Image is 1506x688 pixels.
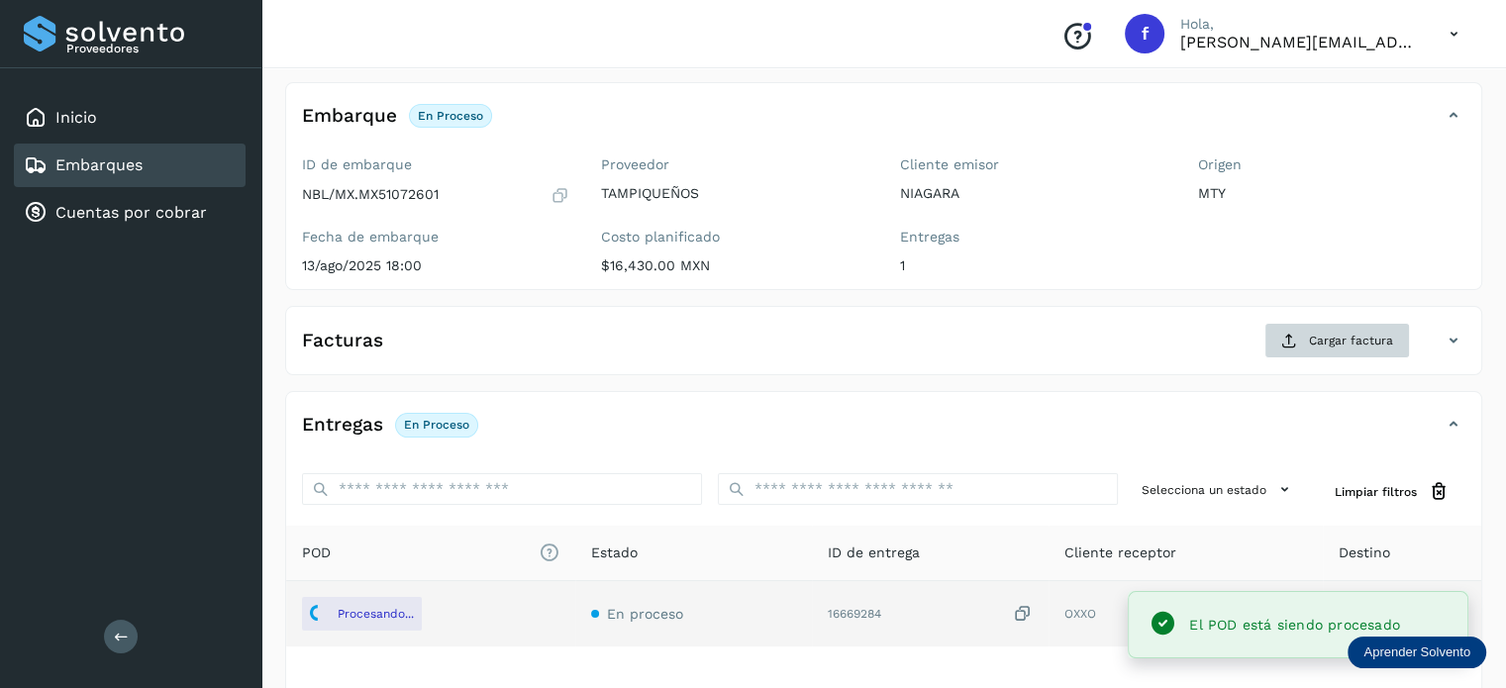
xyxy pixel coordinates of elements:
div: FacturasCargar factura [286,323,1481,374]
div: Embarques [14,144,246,187]
div: Cuentas por cobrar [14,191,246,235]
p: Hola, [1180,16,1418,33]
span: Cliente receptor [1064,542,1176,563]
span: Limpiar filtros [1335,483,1417,501]
div: EmbarqueEn proceso [286,99,1481,148]
td: OXXO [1049,581,1323,646]
p: Proveedores [66,42,238,55]
span: En proceso [607,606,683,622]
a: Embarques [55,155,143,174]
h4: Entregas [302,414,383,437]
p: Aprender Solvento [1363,644,1470,660]
p: Procesando... [338,607,414,621]
label: Origen [1198,156,1465,173]
button: Selecciona un estado [1134,473,1303,506]
p: $16,430.00 MXN [601,257,868,274]
span: El POD está siendo procesado [1189,617,1400,633]
p: 1 [900,257,1167,274]
div: Inicio [14,96,246,140]
p: NBL/MX.MX51072601 [302,186,439,203]
p: NIAGARA [900,185,1167,202]
span: POD [302,542,559,563]
span: Estado [591,542,638,563]
label: Cliente emisor [900,156,1167,173]
label: Entregas [900,229,1167,246]
label: Fecha de embarque [302,229,569,246]
span: Destino [1339,542,1390,563]
label: Proveedor [601,156,868,173]
button: Cargar factura [1264,323,1410,358]
h4: Embarque [302,105,397,128]
h4: Facturas [302,330,383,352]
td: TAMPICO [1323,581,1481,646]
div: 16669284 [828,604,1033,625]
button: Limpiar filtros [1319,473,1465,510]
p: En proceso [418,109,483,123]
label: Costo planificado [601,229,868,246]
p: flor.compean@gruporeyes.com.mx [1180,33,1418,51]
div: Aprender Solvento [1348,637,1486,668]
span: ID de entrega [828,542,920,563]
p: 13/ago/2025 18:00 [302,257,569,274]
a: Cuentas por cobrar [55,203,207,222]
a: Inicio [55,108,97,127]
p: TAMPIQUEÑOS [601,185,868,202]
span: Cargar factura [1309,332,1393,349]
div: EntregasEn proceso [286,408,1481,457]
p: MTY [1198,185,1465,202]
label: ID de embarque [302,156,569,173]
button: Procesando... [302,597,422,631]
p: En proceso [404,418,469,432]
